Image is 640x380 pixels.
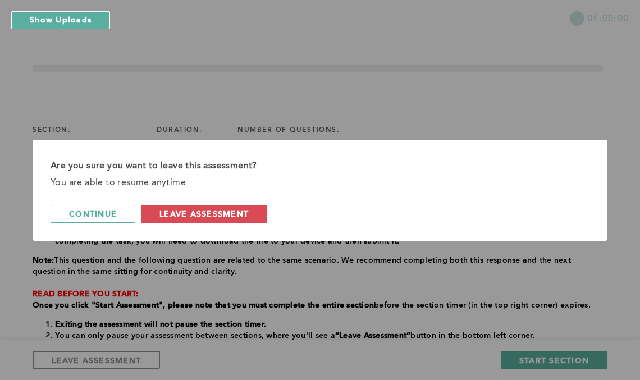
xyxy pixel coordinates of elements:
[51,158,589,175] div: Are you sure you want to leave this assessment?
[141,205,267,223] button: leave assessment
[51,175,589,191] div: You are able to resume anytime
[51,205,135,223] button: continue
[159,208,249,219] span: leave assessment
[69,208,117,219] span: continue
[11,11,110,29] button: Show Uploads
